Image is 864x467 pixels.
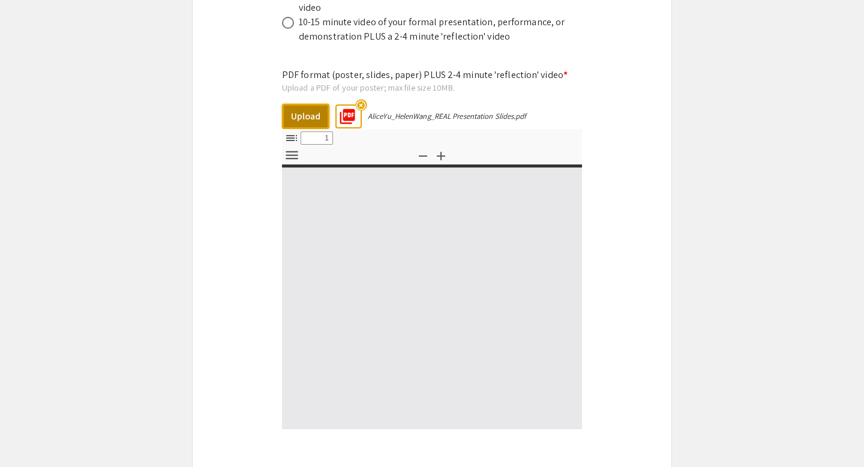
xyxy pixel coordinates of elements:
input: Page [301,131,333,145]
button: Upload [282,104,329,129]
mat-label: PDF format (poster, slides, paper) PLUS 2-4 minute 'reflection' video [282,68,568,81]
div: AliceYu_HelenWang_REAL Presentation Slides.pdf [368,111,527,121]
mat-icon: picture_as_pdf [335,104,353,122]
iframe: Chat [9,413,51,458]
mat-icon: highlight_off [355,99,367,110]
button: Zoom Out [413,147,433,164]
button: Tools [281,147,302,164]
div: 10-15 minute video of your formal presentation, performance, or demonstration PLUS a 2-4 minute '... [299,15,569,44]
button: Toggle Sidebar [281,129,302,146]
div: Upload a PDF of your poster; max file size 10MB. [282,82,582,93]
button: Zoom In [431,147,451,164]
